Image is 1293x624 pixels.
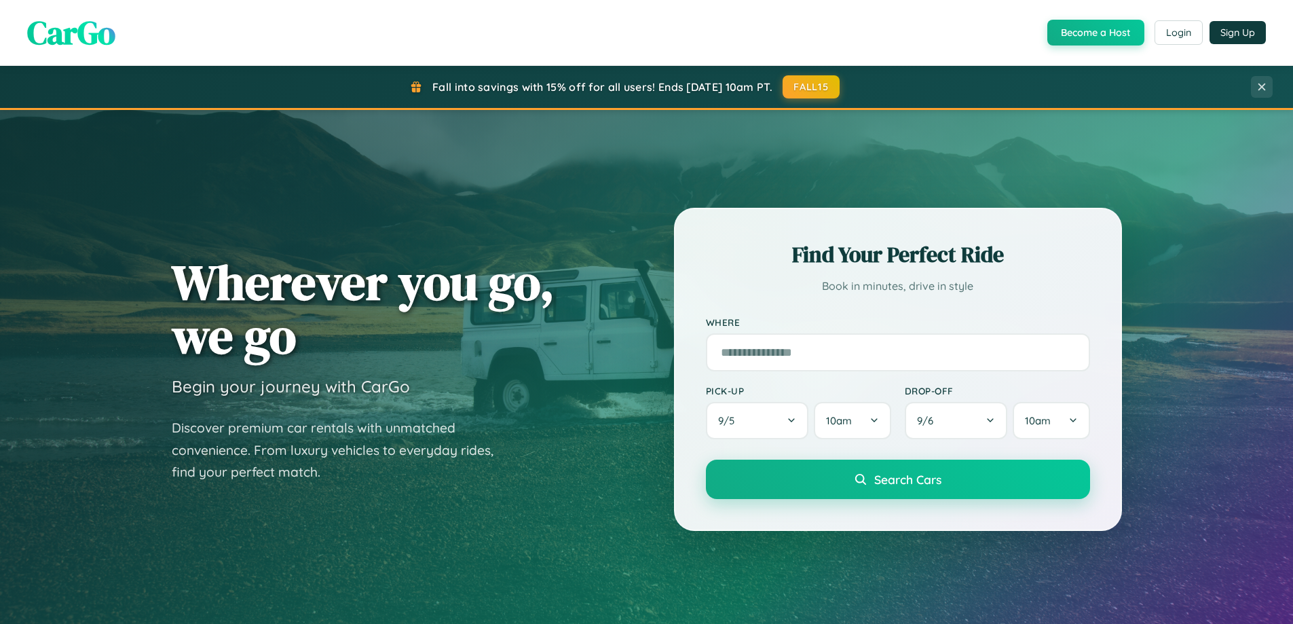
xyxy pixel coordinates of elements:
[706,402,809,439] button: 9/5
[905,385,1090,397] label: Drop-off
[874,472,941,487] span: Search Cars
[1025,414,1051,427] span: 10am
[172,376,410,397] h3: Begin your journey with CarGo
[718,414,741,427] span: 9 / 5
[783,75,840,98] button: FALL15
[1013,402,1089,439] button: 10am
[172,417,511,483] p: Discover premium car rentals with unmatched convenience. From luxury vehicles to everyday rides, ...
[1155,20,1203,45] button: Login
[706,460,1090,499] button: Search Cars
[706,240,1090,270] h2: Find Your Perfect Ride
[706,385,891,397] label: Pick-up
[1210,21,1266,44] button: Sign Up
[826,414,852,427] span: 10am
[706,316,1090,328] label: Where
[814,402,891,439] button: 10am
[1047,20,1144,45] button: Become a Host
[172,255,555,363] h1: Wherever you go, we go
[432,80,772,94] span: Fall into savings with 15% off for all users! Ends [DATE] 10am PT.
[905,402,1008,439] button: 9/6
[706,276,1090,296] p: Book in minutes, drive in style
[917,414,940,427] span: 9 / 6
[27,10,115,55] span: CarGo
